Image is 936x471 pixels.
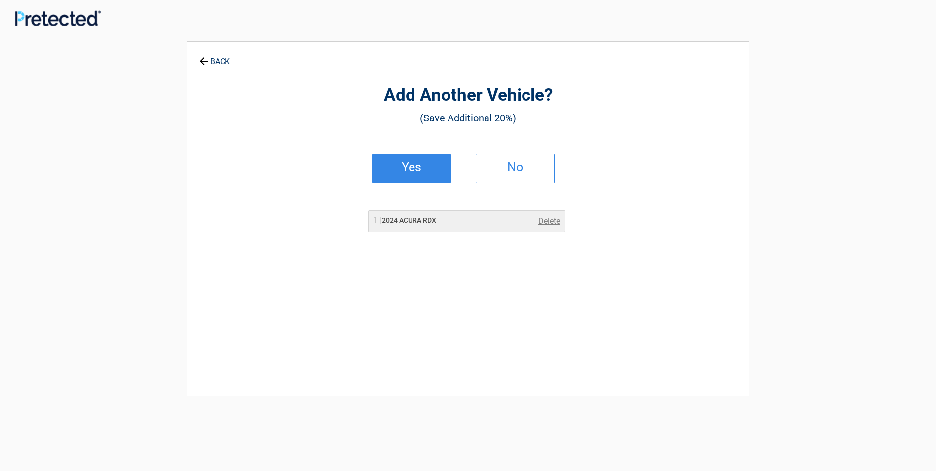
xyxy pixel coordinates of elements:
[197,48,232,66] a: BACK
[538,215,560,227] a: Delete
[242,110,695,126] h3: (Save Additional 20%)
[15,10,101,26] img: Main Logo
[382,164,441,171] h2: Yes
[374,215,436,226] h2: 2024 ACURA RDX
[374,215,382,225] span: 1 |
[242,84,695,107] h2: Add Another Vehicle?
[486,164,544,171] h2: No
